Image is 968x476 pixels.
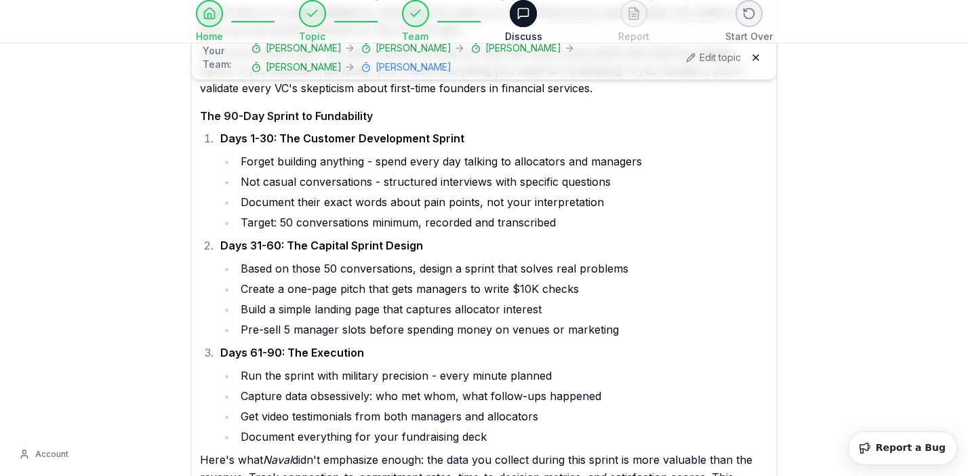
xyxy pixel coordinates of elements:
li: Document everything for your fundraising deck [237,428,768,445]
li: Pre-sell 5 manager slots before spending money on venues or marketing [237,321,768,338]
li: Build a simple landing page that captures allocator interest [237,300,768,318]
li: Target: 50 conversations minimum, recorded and transcribed [237,214,768,231]
span: Report [618,30,649,43]
li: Create a one-page pitch that gets managers to write $10K checks [237,280,768,298]
h4: The 90-Day Sprint to Fundability [200,108,768,124]
em: Naval [263,453,292,467]
li: Capture data obsessively: who met whom, what follow-ups happened [237,387,768,405]
span: [PERSON_NAME] [266,60,342,74]
li: Not casual conversations - structured interviews with specific questions [237,173,768,191]
li: Based on those 50 conversations, design a sprint that solves real problems [237,260,768,277]
span: [PERSON_NAME] [376,41,451,55]
span: Start Over [725,30,773,43]
button: Account [11,443,77,465]
button: [PERSON_NAME] [251,41,342,55]
button: [PERSON_NAME] [251,60,342,74]
button: Hide team panel [746,48,765,67]
li: Get video testimonials from both managers and allocators [237,408,768,425]
span: Team [402,30,428,43]
span: Edit topic [700,51,741,64]
strong: Days 61-90: The Execution [220,346,364,359]
strong: Days 31-60: The Capital Sprint Design [220,239,423,252]
button: [PERSON_NAME] [361,41,451,55]
button: [PERSON_NAME] [361,60,451,74]
button: [PERSON_NAME] [470,41,561,55]
span: Your Team: [203,44,245,71]
li: Forget building anything - spend every day talking to allocators and managers [237,153,768,170]
li: Run the sprint with military precision - every minute planned [237,367,768,384]
span: Topic [299,30,325,43]
strong: Days 1-30: The Customer Development Sprint [220,132,464,145]
span: [PERSON_NAME] [266,41,342,55]
span: [PERSON_NAME] [485,41,561,55]
span: Discuss [505,30,542,43]
button: Edit topic [686,51,741,64]
span: Account [35,449,68,460]
span: Home [196,30,223,43]
span: [PERSON_NAME] [376,60,451,74]
li: Document their exact words about pain points, not your interpretation [237,193,768,211]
